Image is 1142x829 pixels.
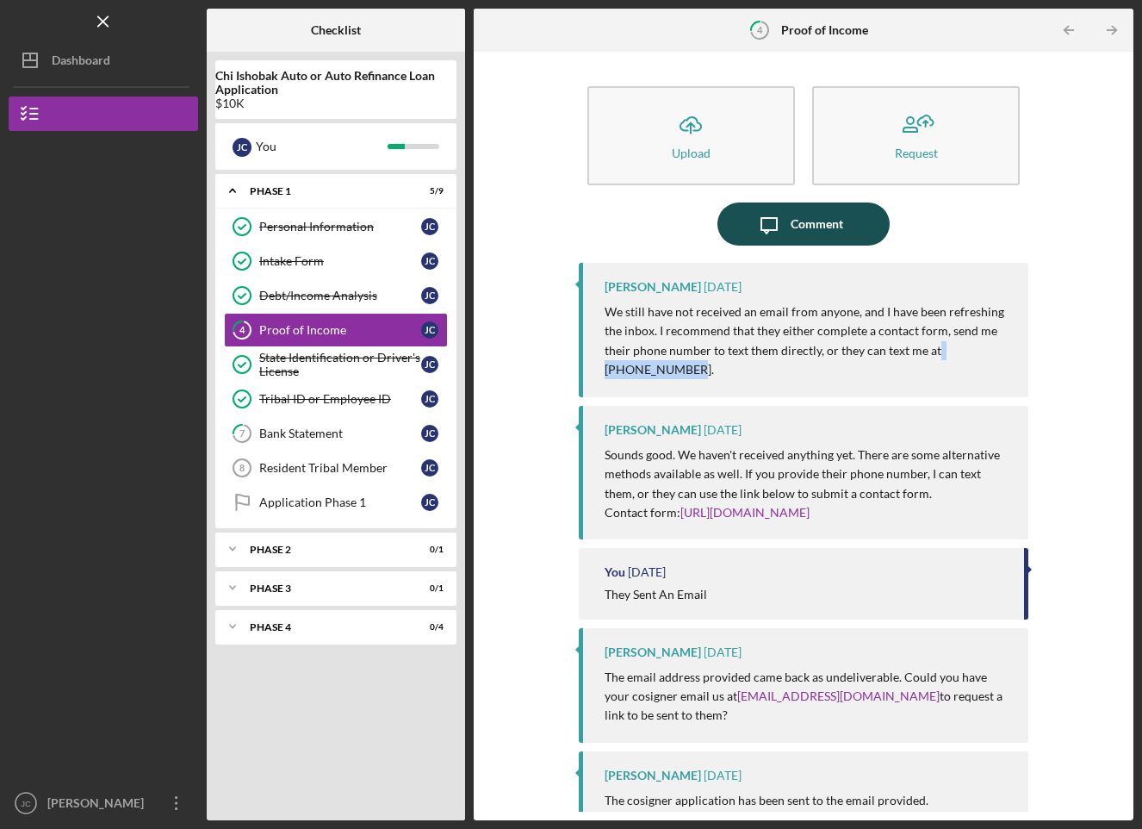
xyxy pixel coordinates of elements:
tspan: 4 [757,24,763,35]
div: [PERSON_NAME] [605,423,701,437]
button: Upload [587,86,795,185]
tspan: 7 [239,428,245,439]
button: Dashboard [9,43,198,78]
button: JC[PERSON_NAME] [9,786,198,820]
div: State Identification or Driver's License [259,351,421,378]
a: Personal InformationJC [224,209,448,244]
div: [PERSON_NAME] [605,280,701,294]
p: Contact form: [605,503,1011,522]
p: We still have not received an email from anyone, and I have been refreshing the inbox. I recommen... [605,302,1011,380]
div: J C [421,390,438,408]
div: Intake Form [259,254,421,268]
div: Phase 4 [250,622,400,633]
div: J C [421,425,438,442]
div: Dashboard [52,43,110,82]
time: 2025-08-20 18:57 [628,565,666,579]
div: Phase 3 [250,583,400,594]
a: State Identification or Driver's LicenseJC [224,347,448,382]
button: Comment [717,203,890,246]
b: Checklist [311,23,361,37]
a: Application Phase 1JC [224,485,448,520]
div: Phase 2 [250,545,400,555]
tspan: 8 [239,463,245,473]
div: You [605,565,625,579]
div: J C [421,356,438,373]
div: Application Phase 1 [259,496,421,509]
div: J C [421,287,438,304]
a: Intake FormJC [224,244,448,278]
p: Sounds good. We haven't received anything yet. There are some alternative methods available as we... [605,446,1011,503]
b: Proof of Income [781,23,868,37]
div: J C [421,218,438,235]
text: JC [21,799,31,808]
div: 0 / 1 [413,545,444,555]
a: Debt/Income AnalysisJC [224,278,448,313]
a: Tribal ID or Employee IDJC [224,382,448,416]
p: The cosigner application has been sent to the email provided. [605,791,928,810]
time: 2025-08-20 19:01 [704,423,742,437]
a: 8Resident Tribal MemberJC [224,451,448,485]
div: Proof of Income [259,323,421,337]
p: The email address provided came back as undeliverable. Could you have your cosigner email us at t... [605,668,1011,726]
a: 4Proof of IncomeJC [224,313,448,347]
a: [URL][DOMAIN_NAME] [680,505,810,520]
div: J C [421,494,438,511]
div: Debt/Income Analysis [259,289,421,302]
div: 0 / 4 [413,622,444,633]
time: 2025-08-19 18:40 [704,769,742,782]
div: Tribal ID or Employee ID [259,392,421,406]
time: 2025-08-19 18:41 [704,645,742,659]
div: They Sent An Email [605,588,707,601]
div: [PERSON_NAME] [605,645,701,659]
div: Upload [672,146,711,159]
div: [PERSON_NAME] [605,769,701,782]
div: You [256,132,388,161]
div: J C [421,459,438,477]
b: Chi Ishobak Auto or Auto Refinance Loan Application [215,69,456,97]
div: J C [421,252,438,270]
button: Request [812,86,1020,185]
a: [EMAIL_ADDRESS][DOMAIN_NAME] [737,689,940,703]
time: 2025-08-20 19:17 [704,280,742,294]
div: [PERSON_NAME] [43,786,155,825]
a: 7Bank StatementJC [224,416,448,451]
div: Phase 1 [250,186,400,196]
div: Bank Statement [259,427,421,440]
div: Personal Information [259,220,421,234]
div: Comment [791,203,843,246]
div: J C [233,138,251,157]
tspan: 4 [239,325,245,336]
div: Resident Tribal Member [259,461,421,475]
div: J C [421,321,438,339]
div: $10K [215,97,456,110]
div: Request [895,146,938,159]
div: 5 / 9 [413,186,444,196]
div: 0 / 1 [413,583,444,594]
